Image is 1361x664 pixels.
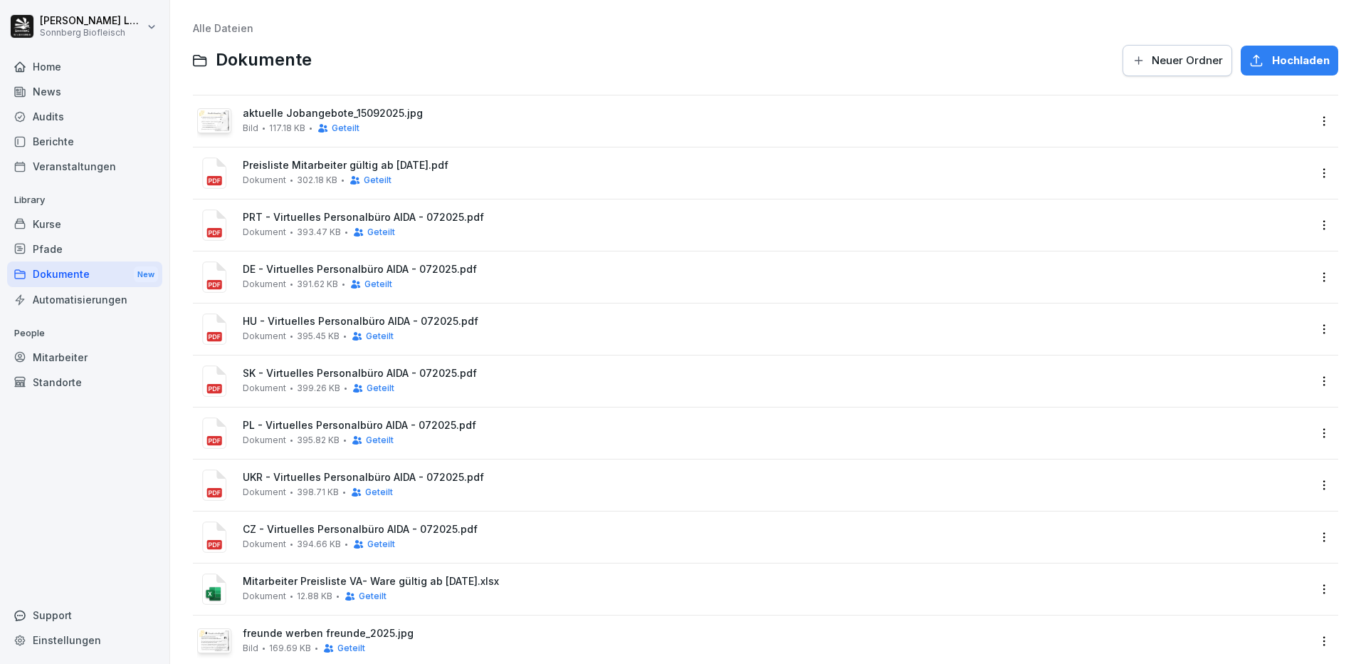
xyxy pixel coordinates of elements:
span: CZ - Virtuelles Personalbüro AIDA - 072025.pdf [243,524,1308,536]
span: PRT - Virtuelles Personalbüro AIDA - 072025.pdf [243,212,1308,224]
span: Bild [243,123,258,133]
span: Geteilt [332,123,359,133]
span: Preisliste Mitarbeiter gültig ab [DATE].pdf [243,160,1308,172]
span: Dokument [243,175,286,185]
span: Dokument [243,539,286,549]
span: Geteilt [367,383,394,393]
span: Bild [243,643,258,653]
a: Veranstaltungen [7,154,162,179]
span: Mitarbeiter Preisliste VA- Ware gültig ab [DATE].xlsx [243,576,1308,588]
a: News [7,79,162,104]
span: freunde werben freunde_2025.jpg [243,628,1308,640]
span: 399.26 KB [297,383,340,393]
span: DE - Virtuelles Personalbüro AIDA - 072025.pdf [243,264,1308,276]
span: aktuelle Jobangebote_15092025.jpg [243,108,1308,120]
p: Sonnberg Biofleisch [40,28,144,38]
img: image thumbnail [199,110,229,131]
span: Geteilt [366,435,394,445]
a: Audits [7,104,162,129]
a: Home [7,54,162,79]
img: image thumbnail [199,631,229,651]
span: Geteilt [364,279,392,289]
span: SK - Virtuelles Personalbüro AIDA - 072025.pdf [243,368,1308,380]
span: Dokument [243,279,286,289]
a: Mitarbeiter [7,345,162,370]
span: 117.18 KB [269,123,305,133]
span: Geteilt [359,591,387,601]
span: Geteilt [367,227,395,237]
a: Kurse [7,212,162,237]
span: PL - Virtuelles Personalbüro AIDA - 072025.pdf [243,420,1308,432]
span: Geteilt [366,331,394,341]
span: Geteilt [367,539,395,549]
span: UKR - Virtuelles Personalbüro AIDA - 072025.pdf [243,472,1308,484]
span: Dokument [243,331,286,341]
span: Neuer Ordner [1152,53,1223,68]
button: Hochladen [1241,46,1338,76]
div: New [134,266,158,283]
a: Automatisierungen [7,287,162,312]
span: HU - Virtuelles Personalbüro AIDA - 072025.pdf [243,316,1308,328]
span: 393.47 KB [297,227,341,237]
button: Neuer Ordner [1123,45,1232,76]
span: 395.45 KB [297,331,340,341]
span: 302.18 KB [297,175,337,185]
span: Dokument [243,383,286,393]
p: [PERSON_NAME] Lumetsberger [40,15,144,27]
span: Geteilt [337,643,365,653]
span: Geteilt [365,487,393,497]
span: Dokument [243,227,286,237]
span: 394.66 KB [297,539,341,549]
span: Dokument [243,487,286,497]
div: Dokumente [7,261,162,288]
a: Berichte [7,129,162,154]
a: Standorte [7,370,162,395]
span: Dokumente [216,50,312,71]
span: Dokument [243,591,286,601]
a: Alle Dateien [193,22,253,34]
span: Geteilt [364,175,392,185]
span: 169.69 KB [269,643,311,653]
p: Library [7,189,162,212]
a: Pfade [7,237,162,261]
span: 398.71 KB [297,487,339,497]
p: People [7,322,162,345]
span: 391.62 KB [297,279,338,289]
span: Dokument [243,435,286,445]
span: 12.88 KB [297,591,332,601]
span: Hochladen [1272,53,1330,68]
span: 395.82 KB [297,435,340,445]
a: DokumenteNew [7,261,162,288]
a: Einstellungen [7,628,162,653]
div: Support [7,603,162,628]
